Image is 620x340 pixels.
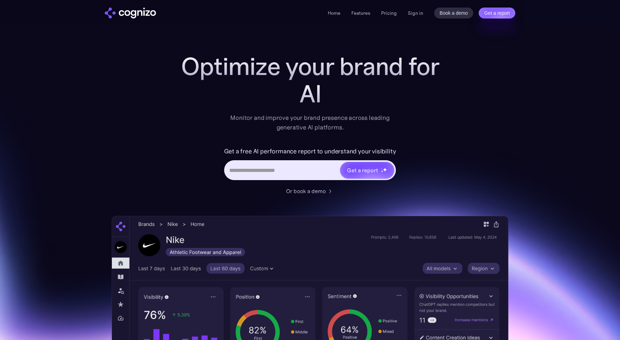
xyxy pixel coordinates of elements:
a: Pricing [381,10,397,16]
label: Get a free AI performance report to understand your visibility [224,146,396,157]
img: star [381,170,383,173]
a: Features [351,10,370,16]
img: star [383,167,387,172]
div: Or book a demo [286,187,326,195]
img: cognizo logo [105,8,156,18]
form: Hero URL Input Form [224,146,396,184]
a: Book a demo [434,8,474,18]
h1: Optimize your brand for [173,53,447,80]
a: Home [328,10,340,16]
a: Get a reportstarstarstar [339,161,395,179]
div: Get a report [347,166,378,174]
a: home [105,8,156,18]
div: Monitor and improve your brand presence across leading generative AI platforms. [226,113,394,132]
a: Get a report [479,8,515,18]
div: AI [173,80,447,108]
a: Or book a demo [286,187,334,195]
img: star [381,168,382,169]
a: Sign in [408,9,423,17]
